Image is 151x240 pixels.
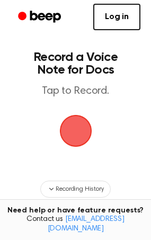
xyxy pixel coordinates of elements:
[40,181,110,198] button: Recording History
[19,85,132,98] p: Tap to Record.
[60,115,92,147] img: Beep Logo
[93,4,140,30] a: Log in
[6,215,145,234] span: Contact us
[19,51,132,76] h1: Record a Voice Note for Docs
[48,216,125,233] a: [EMAIL_ADDRESS][DOMAIN_NAME]
[56,184,103,194] span: Recording History
[11,7,70,28] a: Beep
